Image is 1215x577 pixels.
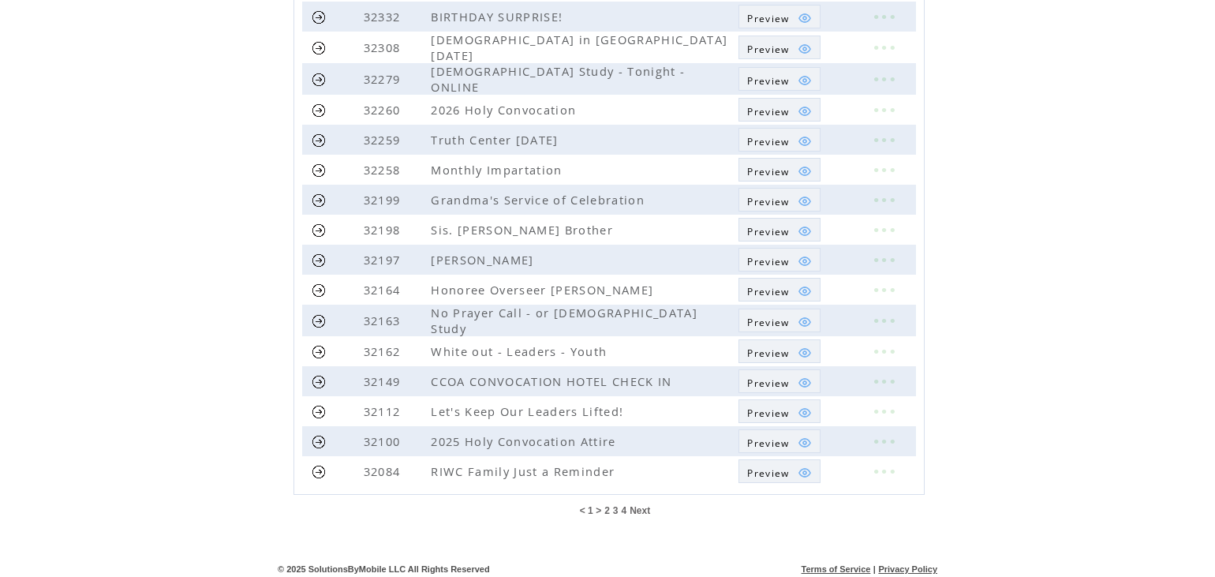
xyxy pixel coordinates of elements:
[364,71,405,87] span: 32279
[738,429,820,453] a: Preview
[431,463,619,479] span: RIWC Family Just a Reminder
[747,407,789,420] span: Show MMS preview
[431,192,649,208] span: Grandma's Service of Celebration
[738,5,820,28] a: Preview
[747,225,789,238] span: Show MMS preview
[431,252,537,268] span: [PERSON_NAME]
[738,459,820,483] a: Preview
[878,564,937,574] a: Privacy Policy
[798,254,812,268] img: eye.png
[738,158,820,182] a: Preview
[747,347,789,360] span: Show MMS preview
[364,39,405,55] span: 32308
[798,315,812,329] img: eye.png
[798,224,812,238] img: eye.png
[431,373,675,389] span: CCOA CONVOCATION HOTEL CHECK IN
[364,433,405,449] span: 32100
[431,132,562,148] span: Truth Center [DATE]
[738,128,820,152] a: Preview
[873,564,876,574] span: |
[747,285,789,298] span: Show MMS preview
[431,433,619,449] span: 2025 Holy Convocation Attire
[431,9,566,24] span: BIRTHDAY SURPRISE!
[364,162,405,178] span: 32258
[747,43,789,56] span: Show MMS preview
[798,164,812,178] img: eye.png
[364,373,405,389] span: 32149
[798,11,812,25] img: eye.png
[431,63,685,95] span: [DEMOGRAPHIC_DATA] Study - Tonight - ONLINE
[747,377,789,390] span: Show MMS preview
[798,466,812,480] img: eye.png
[431,305,697,336] span: No Prayer Call - or [DEMOGRAPHIC_DATA] Study
[738,67,820,91] a: Preview
[738,278,820,302] a: Preview
[738,188,820,212] a: Preview
[747,74,789,88] span: Show MMS preview
[798,194,812,208] img: eye.png
[278,564,490,574] span: © 2025 SolutionsByMobile LLC All Rights Reserved
[431,222,617,238] span: Sis. [PERSON_NAME] Brother
[798,134,812,148] img: eye.png
[738,399,820,423] a: Preview
[738,36,820,59] a: Preview
[747,195,789,208] span: Show MMS preview
[798,104,812,118] img: eye.png
[798,436,812,450] img: eye.png
[798,346,812,360] img: eye.png
[747,105,789,118] span: Show MMS preview
[622,505,627,516] a: 4
[364,132,405,148] span: 32259
[747,135,789,148] span: Show MMS preview
[431,343,611,359] span: White out - Leaders - Youth
[431,32,727,63] span: [DEMOGRAPHIC_DATA] in [GEOGRAPHIC_DATA] [DATE]
[747,165,789,178] span: Show MMS preview
[364,313,405,328] span: 32163
[364,343,405,359] span: 32162
[738,369,820,393] a: Preview
[613,505,619,516] a: 3
[738,218,820,242] a: Preview
[738,339,820,363] a: Preview
[364,403,405,419] span: 32112
[431,162,566,178] span: Monthly Impartation
[738,98,820,122] a: Preview
[431,403,627,419] span: Let's Keep Our Leaders Lifted!
[747,12,789,25] span: Show MMS preview
[630,505,650,516] a: Next
[364,222,405,238] span: 32198
[798,73,812,88] img: eye.png
[738,248,820,272] a: Preview
[431,102,580,118] span: 2026 Holy Convocation
[364,102,405,118] span: 32260
[747,436,789,450] span: Show MMS preview
[802,564,871,574] a: Terms of Service
[747,466,789,480] span: Show MMS preview
[580,505,601,516] span: < 1 >
[798,42,812,56] img: eye.png
[364,9,405,24] span: 32332
[747,255,789,268] span: Show MMS preview
[364,192,405,208] span: 32199
[798,284,812,298] img: eye.png
[604,505,610,516] a: 2
[364,252,405,268] span: 32197
[798,406,812,420] img: eye.png
[364,463,405,479] span: 32084
[747,316,789,329] span: Show MMS preview
[364,282,405,298] span: 32164
[738,309,820,332] a: Preview
[431,282,657,298] span: Honoree Overseer [PERSON_NAME]
[798,376,812,390] img: eye.png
